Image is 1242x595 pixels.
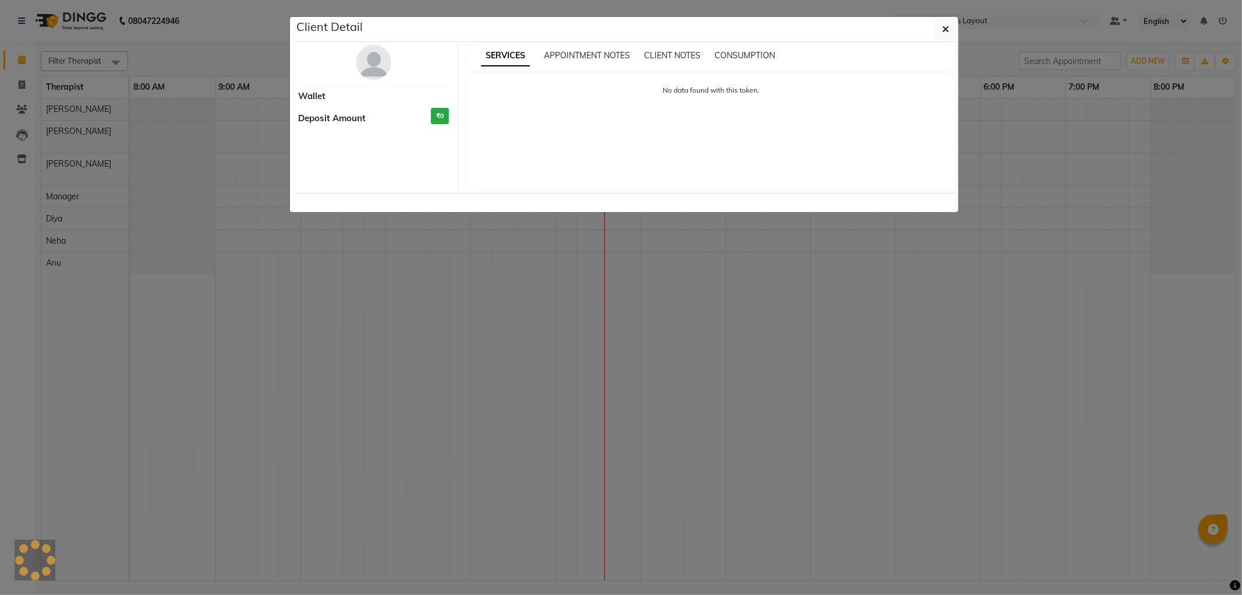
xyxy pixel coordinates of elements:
[356,45,391,80] img: avatar
[481,45,530,66] span: SERVICES
[297,18,363,36] h5: Client Detail
[714,50,775,61] span: CONSUMPTION
[479,85,944,96] p: No data found with this token.
[299,112,366,125] span: Deposit Amount
[299,90,326,103] span: Wallet
[644,50,700,61] span: CLIENT NOTES
[544,50,630,61] span: APPOINTMENT NOTES
[431,108,449,125] h3: ₹0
